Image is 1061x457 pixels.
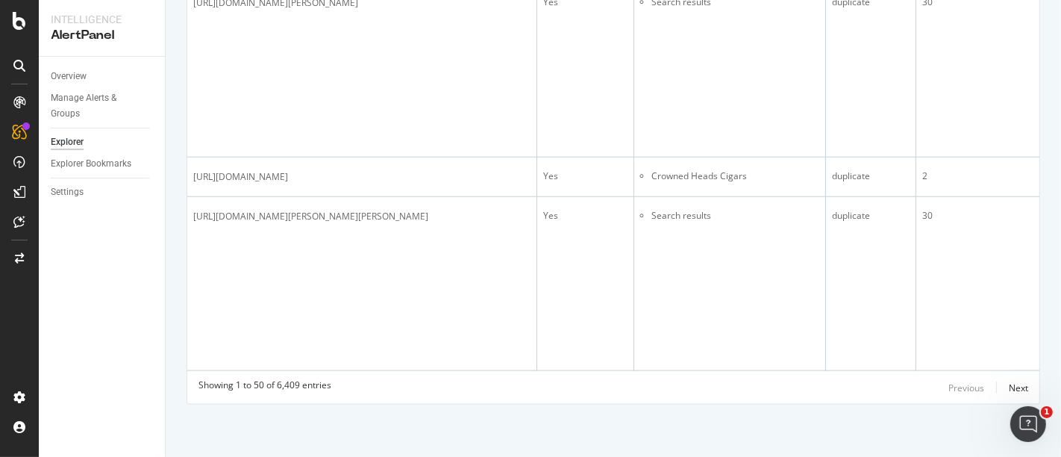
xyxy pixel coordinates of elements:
div: AlertPanel [51,27,153,44]
div: Settings [51,184,84,200]
a: Explorer Bookmarks [51,156,154,172]
div: Previous [948,382,984,394]
button: Previous [948,379,984,397]
div: Yes [543,209,627,223]
a: Manage Alerts & Groups [51,90,154,122]
div: Yes [543,170,627,183]
div: Manage Alerts & Groups [51,90,140,122]
div: Intelligence [51,12,153,27]
a: Explorer [51,134,154,150]
li: Search results [651,209,819,223]
span: [URL][DOMAIN_NAME] [193,170,288,184]
div: Explorer [51,134,84,150]
li: Crowned Heads Cigars [651,170,819,183]
a: Overview [51,69,154,84]
div: Explorer Bookmarks [51,156,131,172]
span: [URL][DOMAIN_NAME][PERSON_NAME][PERSON_NAME] [193,209,428,224]
div: duplicate [832,209,910,223]
iframe: Intercom live chat [1010,406,1046,442]
div: Next [1009,382,1028,394]
div: Overview [51,69,87,84]
span: 1 [1041,406,1053,418]
div: Showing 1 to 50 of 6,409 entries [198,379,331,397]
button: Next [1009,379,1028,397]
div: duplicate [832,170,910,183]
a: Settings [51,184,154,200]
